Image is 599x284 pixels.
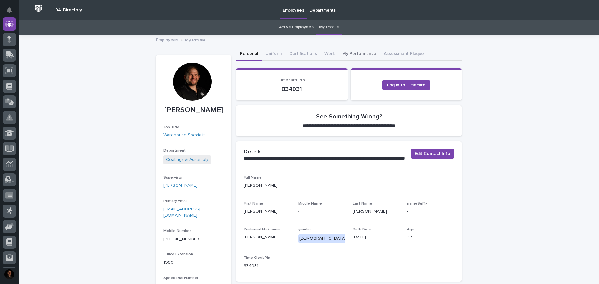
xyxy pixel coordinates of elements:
[244,234,291,241] p: [PERSON_NAME]
[236,48,262,61] button: Personal
[163,106,224,115] p: [PERSON_NAME]
[262,48,285,61] button: Uniform
[321,48,338,61] button: Work
[353,234,400,241] p: [DATE]
[278,78,305,82] span: Timecard PIN
[8,7,16,17] div: Notifications
[407,228,414,231] span: Age
[244,256,270,260] span: Time Clock Pin
[407,202,427,205] span: nameSuffix
[387,83,425,87] span: Log in to Timecard
[33,3,44,14] img: Workspace Logo
[163,207,200,218] a: [EMAIL_ADDRESS][DOMAIN_NAME]
[3,4,16,17] button: Notifications
[298,208,345,215] p: -
[279,20,314,35] a: Active Employees
[163,276,198,280] span: Speed Dial Number
[415,151,450,157] span: Edit Contact Info
[163,182,197,189] a: [PERSON_NAME]
[163,199,187,203] span: Primary Email
[319,20,339,35] a: My Profile
[244,208,291,215] p: [PERSON_NAME]
[163,253,193,256] span: Office Extension
[407,208,454,215] p: -
[166,156,208,163] a: Coatings & Assembly
[185,36,206,43] p: My Profile
[163,176,183,180] span: Supervisor
[285,48,321,61] button: Certifications
[244,182,454,189] p: [PERSON_NAME]
[353,228,371,231] span: Birth Date
[244,263,291,269] p: 834031
[244,176,262,180] span: Full Name
[244,228,280,231] span: Preferred Nickname
[244,202,263,205] span: First Name
[382,80,430,90] a: Log in to Timecard
[338,48,380,61] button: My Performance
[163,149,186,152] span: Department
[244,85,340,93] p: 834031
[156,36,178,43] a: Employees
[163,259,224,266] p: 1960
[380,48,428,61] button: Assessment Plaque
[353,208,400,215] p: [PERSON_NAME]
[163,229,191,233] span: Mobile Number
[55,7,82,13] h2: 04. Directory
[407,234,454,241] p: 37
[411,149,454,159] button: Edit Contact Info
[3,268,16,281] button: users-avatar
[353,202,372,205] span: Last Name
[298,202,322,205] span: Middle Name
[163,237,201,241] a: [PHONE_NUMBER]
[163,132,207,138] a: Warehouse Specialist
[316,113,382,120] h2: See Something Wrong?
[298,228,311,231] span: gender
[298,234,347,243] div: [DEMOGRAPHIC_DATA]
[244,149,262,156] h2: Details
[163,125,179,129] span: Job Title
